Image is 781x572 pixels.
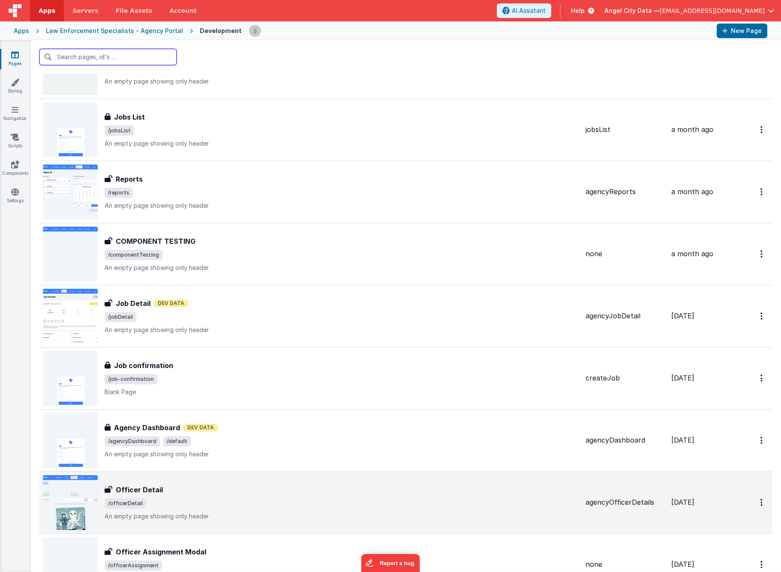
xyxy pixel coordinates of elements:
[671,374,694,382] span: [DATE]
[586,435,664,445] div: agencyDashboard
[39,49,177,65] input: Search pages, id's ...
[671,249,713,258] span: a month ago
[105,139,579,148] p: An empty page showing only header
[604,6,774,15] button: Angel City Data — [EMAIL_ADDRESS][DOMAIN_NAME]
[105,326,579,334] p: An empty page showing only header
[755,431,769,449] button: Options
[512,6,546,15] span: AI Assistant
[671,560,694,569] span: [DATE]
[105,250,162,260] span: /componentTesting
[14,27,29,35] div: Apps
[105,126,134,136] span: /jobsList
[39,6,55,15] span: Apps
[717,24,767,38] button: New Page
[586,497,664,507] div: agencyOfficerDetails
[116,6,153,15] span: File Assets
[755,494,769,511] button: Options
[755,121,769,138] button: Options
[586,187,664,197] div: agencyReports
[114,422,180,433] h3: Agency Dashboard
[586,249,664,259] div: none
[200,27,242,35] div: Development
[105,264,579,272] p: An empty page showing only header
[105,388,579,396] p: Blank Page
[497,3,551,18] button: AI Assistant
[105,77,579,86] p: An empty page showing only header
[755,307,769,325] button: Options
[105,312,136,322] span: /jobDetail
[72,6,98,15] span: Servers
[671,311,694,320] span: [DATE]
[163,436,191,446] span: /default
[671,498,694,506] span: [DATE]
[114,360,173,371] h3: Job confirmation
[105,512,579,521] p: An empty page showing only header
[660,6,765,15] span: [EMAIL_ADDRESS][DOMAIN_NAME]
[586,125,664,135] div: jobsList
[154,299,188,307] span: Dev Data
[116,298,150,308] h3: Job Detail
[114,112,145,122] h3: Jobs List
[105,450,579,458] p: An empty page showing only header
[604,6,660,15] span: Angel City Data —
[671,125,713,134] span: a month ago
[183,424,218,431] span: Dev Data
[116,174,143,184] h3: Reports
[671,187,713,196] span: a month ago
[105,436,160,446] span: /agencyDashboard
[361,554,420,572] iframe: Marker.io feedback button
[586,373,664,383] div: createJob
[249,25,261,37] img: a41cce6c0a0b39deac5cad64cb9bd16a
[586,311,664,321] div: agencyJobDetail
[105,188,133,198] span: /reports
[105,498,146,509] span: /officerDetail
[571,6,585,15] span: Help
[755,369,769,387] button: Options
[105,560,162,571] span: /officerAssignment
[116,485,163,495] h3: Officer Detail
[116,547,206,557] h3: Officer Assignment Modal
[755,183,769,201] button: Options
[671,436,694,444] span: [DATE]
[586,560,664,569] div: none
[46,27,183,35] div: Law Enforcement Specialists - Agency Portal
[755,245,769,263] button: Options
[116,236,195,246] h3: COMPONENT TESTING
[105,374,157,384] span: /job-confirmation
[105,201,579,210] p: An empty page showing only header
